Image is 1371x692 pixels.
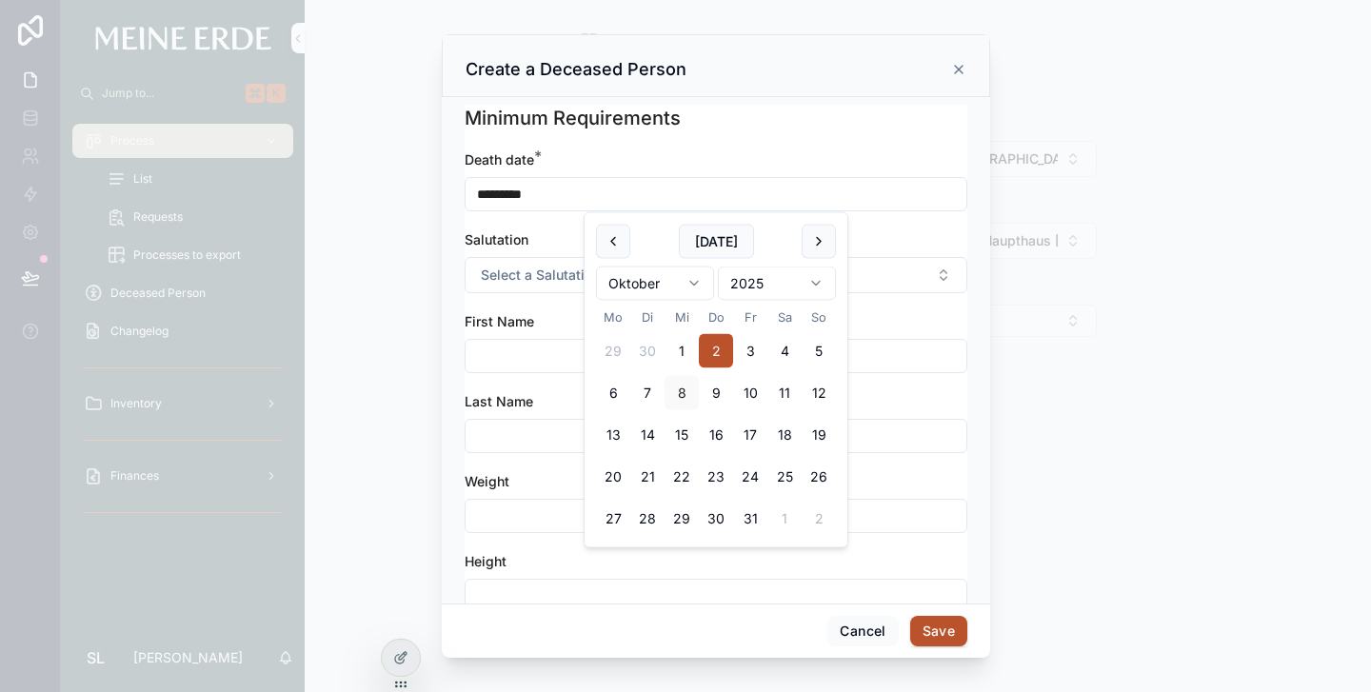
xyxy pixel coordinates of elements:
[665,334,699,368] button: Mittwoch, 1. Oktober 2025
[802,460,836,494] button: Sonntag, 26. Oktober 2025
[679,225,754,259] button: [DATE]
[767,460,802,494] button: Samstag, 25. Oktober 2025
[665,376,699,410] button: Today, Mittwoch, 8. Oktober 2025
[767,376,802,410] button: Samstag, 11. Oktober 2025
[733,308,767,326] th: Freitag
[802,308,836,326] th: Sonntag
[665,502,699,536] button: Mittwoch, 29. Oktober 2025
[596,376,630,410] button: Montag, 6. Oktober 2025
[465,151,534,168] span: Death date
[596,308,836,536] table: Oktober 2025
[665,308,699,326] th: Mittwoch
[596,334,630,368] button: Montag, 29. September 2025
[481,266,600,285] span: Select a Salutation
[767,308,802,326] th: Samstag
[699,308,733,326] th: Donnerstag
[699,418,733,452] button: Donnerstag, 16. Oktober 2025
[465,105,681,131] h1: Minimum Requirements
[596,460,630,494] button: Montag, 20. Oktober 2025
[630,460,665,494] button: Dienstag, 21. Oktober 2025
[767,334,802,368] button: Samstag, 4. Oktober 2025
[630,308,665,326] th: Dienstag
[596,418,630,452] button: Montag, 13. Oktober 2025
[910,616,967,646] button: Save
[630,502,665,536] button: Dienstag, 28. Oktober 2025
[767,502,802,536] button: Samstag, 1. November 2025
[465,393,533,409] span: Last Name
[733,376,767,410] button: Freitag, 10. Oktober 2025
[665,418,699,452] button: Mittwoch, 15. Oktober 2025
[630,418,665,452] button: Dienstag, 14. Oktober 2025
[665,460,699,494] button: Mittwoch, 22. Oktober 2025
[733,502,767,536] button: Freitag, 31. Oktober 2025
[630,376,665,410] button: Dienstag, 7. Oktober 2025
[802,418,836,452] button: Sonntag, 19. Oktober 2025
[733,334,767,368] button: Freitag, 3. Oktober 2025
[465,313,534,329] span: First Name
[699,334,733,368] button: Donnerstag, 2. Oktober 2025, selected
[699,376,733,410] button: Donnerstag, 9. Oktober 2025
[802,334,836,368] button: Sonntag, 5. Oktober 2025
[465,231,528,247] span: Salutation
[699,502,733,536] button: Donnerstag, 30. Oktober 2025
[802,376,836,410] button: Sonntag, 12. Oktober 2025
[596,308,630,326] th: Montag
[699,460,733,494] button: Donnerstag, 23. Oktober 2025
[465,553,507,569] span: Height
[733,460,767,494] button: Freitag, 24. Oktober 2025
[767,418,802,452] button: Samstag, 18. Oktober 2025
[827,616,898,646] button: Cancel
[465,473,509,489] span: Weight
[466,58,686,81] h3: Create a Deceased Person
[733,418,767,452] button: Freitag, 17. Oktober 2025
[802,502,836,536] button: Sonntag, 2. November 2025
[630,334,665,368] button: Dienstag, 30. September 2025
[596,502,630,536] button: Montag, 27. Oktober 2025
[465,257,967,293] button: Select Button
